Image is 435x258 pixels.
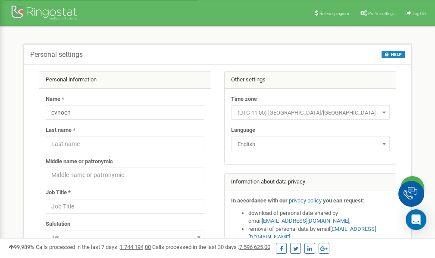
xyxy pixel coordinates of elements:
[323,197,364,204] strong: you can request:
[262,218,349,224] a: [EMAIL_ADDRESS][DOMAIN_NAME]
[46,126,75,134] label: Last name *
[46,137,204,151] input: Last name
[225,71,396,89] div: Other settings
[248,209,390,225] li: download of personal data shared by email ,
[46,230,204,245] span: Mr.
[30,51,83,59] h5: Personal settings
[368,11,394,16] span: Profile settings
[46,189,71,197] label: Job Title *
[234,138,387,150] span: English
[46,199,204,214] input: Job Title
[289,197,322,204] a: privacy policy
[231,137,390,151] span: English
[234,107,387,119] span: (UTC-11:00) Pacific/Midway
[46,95,64,103] label: Name *
[231,95,257,103] label: Time zone
[231,197,288,204] strong: In accordance with our
[39,71,211,89] div: Personal information
[120,244,151,250] u: 1 744 194,00
[46,158,113,166] label: Middle name or patronymic
[49,232,201,244] span: Mr.
[239,244,270,250] u: 7 596 625,00
[413,11,426,16] span: Log Out
[36,244,151,250] span: Calls processed in the last 7 days :
[9,244,34,250] span: 99,989%
[46,220,70,228] label: Salutation
[406,209,426,230] div: Open Intercom Messenger
[46,168,204,182] input: Middle name or patronymic
[152,244,270,250] span: Calls processed in the last 30 days :
[248,225,390,241] li: removal of personal data by email ,
[225,174,396,191] div: Information about data privacy
[231,126,255,134] label: Language
[319,11,349,16] span: Referral program
[46,105,204,120] input: Name
[382,51,405,58] button: HELP
[231,105,390,120] span: (UTC-11:00) Pacific/Midway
